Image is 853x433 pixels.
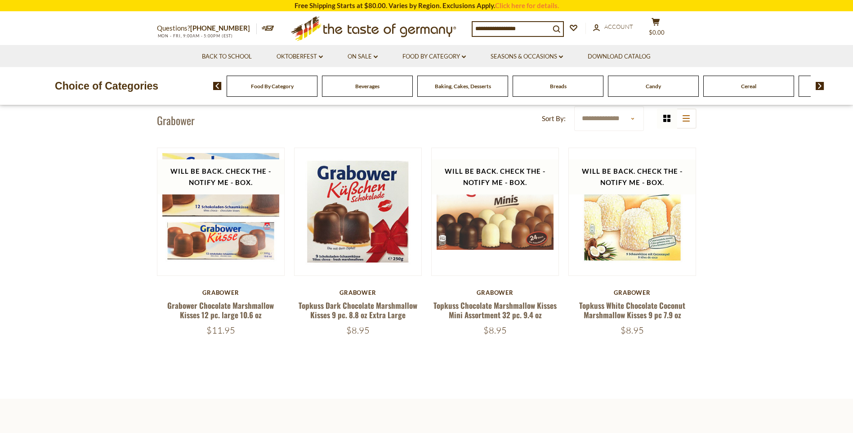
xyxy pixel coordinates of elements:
[579,300,685,320] a: Topkuss White Chocolate Coconut Marshmallow Kisses 9 pc 7.9 oz
[569,148,696,275] img: Topkuss White Chocolate Coconut Marshmallow Kisses 9 pc 7.9 oz
[491,52,563,62] a: Seasons & Occasions
[433,300,557,320] a: Topkuss Chocolate Marshmallow Kisses Mini Assortment 32 pc. 9.4 oz
[816,82,824,90] img: next arrow
[206,325,235,336] span: $11.95
[213,82,222,90] img: previous arrow
[483,325,507,336] span: $8.95
[649,29,665,36] span: $0.00
[277,52,323,62] a: Oktoberfest
[604,23,633,30] span: Account
[542,113,566,124] label: Sort By:
[294,289,422,296] div: Grabower
[741,83,756,90] a: Cereal
[346,325,370,336] span: $8.95
[432,169,559,255] img: Topkuss Minis Chocolate Kisses in three varieties
[157,289,285,296] div: Grabower
[202,52,252,62] a: Back to School
[157,148,285,275] img: Grabower Chocolate Marshmallow Kisses 12 pc. large 10.6 oz
[157,23,257,34] p: Questions?
[167,300,274,320] a: Grabower Chocolate Marshmallow Kisses 12 pc. large 10.6 oz
[550,83,567,90] a: Breads
[568,289,697,296] div: Grabower
[348,52,378,62] a: On Sale
[431,289,559,296] div: Grabower
[355,83,380,90] a: Beverages
[435,83,491,90] a: Baking, Cakes, Desserts
[588,52,651,62] a: Download Catalog
[402,52,466,62] a: Food By Category
[621,325,644,336] span: $8.95
[646,83,661,90] a: Candy
[295,148,422,275] img: Topkuss Dark Chocolate Marshmallow Kisses 9 pc. 8.8 oz Extra Large
[643,18,670,40] button: $0.00
[593,22,633,32] a: Account
[495,1,559,9] a: Click here for details.
[299,300,417,320] a: Topkuss Dark Chocolate Marshmallow Kisses 9 pc. 8.8 oz Extra Large
[157,33,233,38] span: MON - FRI, 9:00AM - 5:00PM (EST)
[251,83,294,90] a: Food By Category
[190,24,250,32] a: [PHONE_NUMBER]
[157,113,195,127] h1: Grabower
